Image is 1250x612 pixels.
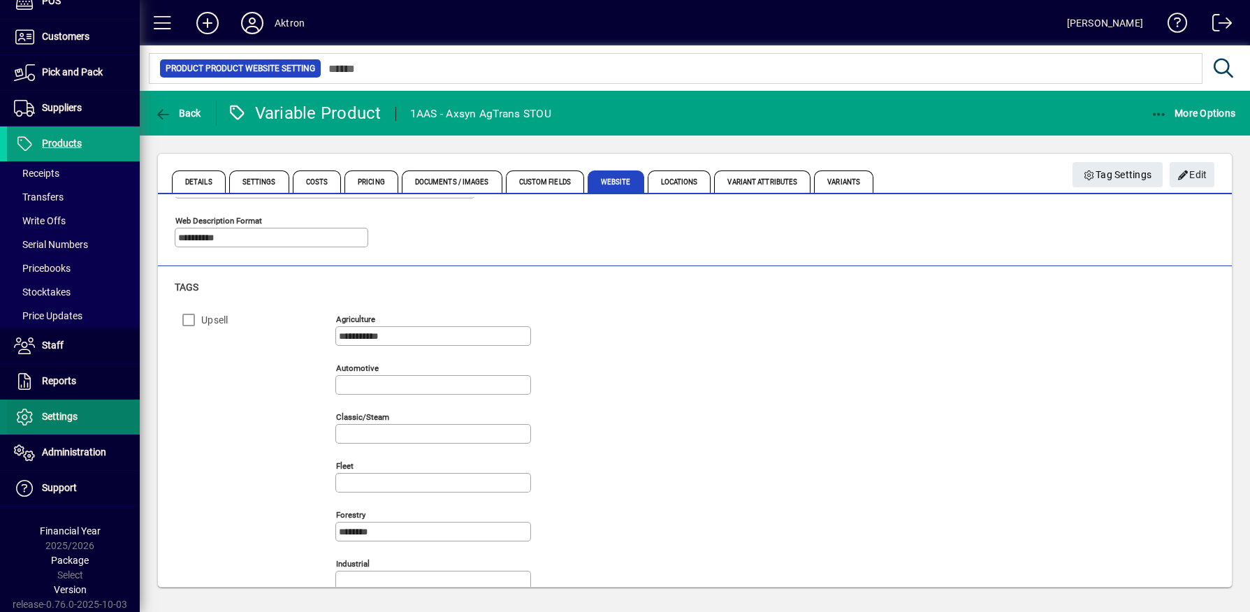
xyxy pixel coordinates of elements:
[42,375,76,386] span: Reports
[336,460,354,470] mat-label: Fleet
[14,215,66,226] span: Write Offs
[7,161,140,185] a: Receipts
[42,446,106,458] span: Administration
[14,191,64,203] span: Transfers
[336,363,379,372] mat-label: Automotive
[7,400,140,435] a: Settings
[172,170,226,193] span: Details
[293,170,342,193] span: Costs
[42,482,77,493] span: Support
[7,280,140,304] a: Stocktakes
[140,101,217,126] app-page-header-button: Back
[42,66,103,78] span: Pick and Pack
[275,12,305,34] div: Aktron
[336,558,370,568] mat-label: Industrial
[402,170,502,193] span: Documents / Images
[588,170,644,193] span: Website
[175,282,198,293] span: Tags
[410,103,551,125] div: 1AAS - Axsyn AgTrans STOU
[1202,3,1233,48] a: Logout
[40,525,101,537] span: Financial Year
[14,263,71,274] span: Pricebooks
[1084,163,1152,187] span: Tag Settings
[344,170,398,193] span: Pricing
[54,584,87,595] span: Version
[51,555,89,566] span: Package
[175,215,262,225] mat-label: Web Description Format
[14,168,59,179] span: Receipts
[7,471,140,506] a: Support
[336,314,375,323] mat-label: Agriculture
[230,10,275,36] button: Profile
[227,102,381,124] div: Variable Product
[42,138,82,149] span: Products
[7,209,140,233] a: Write Offs
[7,233,140,256] a: Serial Numbers
[1073,162,1163,187] button: Tag Settings
[814,170,873,193] span: Variants
[1067,12,1143,34] div: [PERSON_NAME]
[1177,163,1207,187] span: Edit
[14,239,88,250] span: Serial Numbers
[42,31,89,42] span: Customers
[1151,108,1236,119] span: More Options
[1147,101,1240,126] button: More Options
[14,310,82,321] span: Price Updates
[14,286,71,298] span: Stocktakes
[7,328,140,363] a: Staff
[7,435,140,470] a: Administration
[42,340,64,351] span: Staff
[154,108,201,119] span: Back
[166,61,315,75] span: Product Product Website Setting
[648,170,711,193] span: Locations
[1157,3,1188,48] a: Knowledge Base
[7,91,140,126] a: Suppliers
[336,411,389,421] mat-label: Classic/Steam
[42,411,78,422] span: Settings
[185,10,230,36] button: Add
[7,364,140,399] a: Reports
[7,304,140,328] a: Price Updates
[42,102,82,113] span: Suppliers
[1170,162,1214,187] button: Edit
[7,185,140,209] a: Transfers
[7,256,140,280] a: Pricebooks
[336,509,365,519] mat-label: Forestry
[7,20,140,54] a: Customers
[229,170,289,193] span: Settings
[151,101,205,126] button: Back
[506,170,584,193] span: Custom Fields
[7,55,140,90] a: Pick and Pack
[714,170,811,193] span: Variant Attributes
